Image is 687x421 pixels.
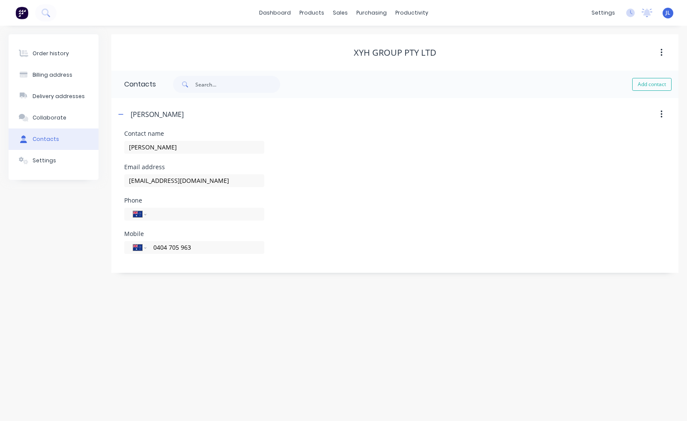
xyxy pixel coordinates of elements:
div: Billing address [33,71,72,79]
div: Contact name [124,131,264,137]
button: Settings [9,150,99,171]
img: Factory [15,6,28,19]
button: Contacts [9,128,99,150]
div: Settings [33,157,56,164]
div: sales [329,6,352,19]
div: purchasing [352,6,391,19]
div: productivity [391,6,433,19]
button: Order history [9,43,99,64]
div: Order history [33,50,69,57]
button: Delivery addresses [9,86,99,107]
div: products [295,6,329,19]
div: Phone [124,197,264,203]
button: Collaborate [9,107,99,128]
div: Contacts [33,135,59,143]
div: Mobile [124,231,264,237]
div: Collaborate [33,114,66,122]
button: Billing address [9,64,99,86]
div: Email address [124,164,264,170]
button: Add contact [632,78,672,91]
div: Contacts [111,71,156,98]
input: Search... [195,76,280,93]
div: [PERSON_NAME] [131,109,184,119]
div: settings [587,6,619,19]
a: dashboard [255,6,295,19]
span: JL [666,9,670,17]
div: Delivery addresses [33,93,85,100]
div: XYH Group Pty Ltd [354,48,436,58]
